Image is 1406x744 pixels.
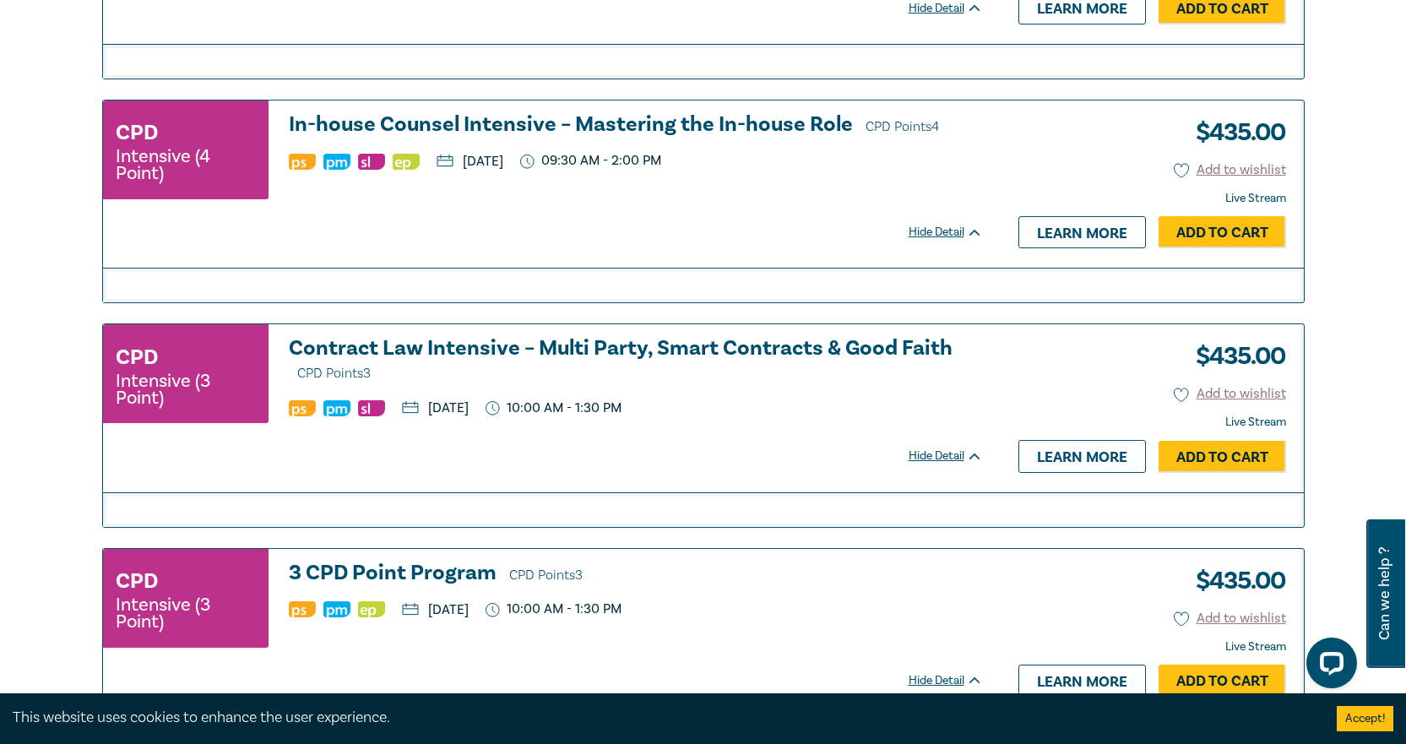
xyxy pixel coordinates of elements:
[289,113,983,138] a: In-house Counsel Intensive – Mastering the In-house Role CPD Points4
[402,603,469,616] p: [DATE]
[289,337,983,385] a: Contract Law Intensive – Multi Party, Smart Contracts & Good Faith CPD Points3
[116,117,158,148] h3: CPD
[1225,639,1286,654] strong: Live Stream
[323,154,350,170] img: Practice Management & Business Skills
[486,601,622,617] p: 10:00 AM - 1:30 PM
[486,400,622,416] p: 10:00 AM - 1:30 PM
[866,118,939,135] span: CPD Points 4
[1183,337,1286,376] h3: $ 435.00
[1018,216,1146,248] a: Learn more
[1225,191,1286,206] strong: Live Stream
[1183,562,1286,600] h3: $ 435.00
[358,400,385,416] img: Substantive Law
[520,153,662,169] p: 09:30 AM - 2:00 PM
[1183,113,1286,152] h3: $ 435.00
[437,155,503,168] p: [DATE]
[358,601,385,617] img: Ethics & Professional Responsibility
[509,567,583,584] span: CPD Points 3
[297,365,371,382] span: CPD Points 3
[909,672,1002,689] div: Hide Detail
[289,400,316,416] img: Professional Skills
[116,566,158,596] h3: CPD
[323,400,350,416] img: Practice Management & Business Skills
[1159,665,1286,697] a: Add to Cart
[289,562,983,587] a: 3 CPD Point Program CPD Points3
[289,154,316,170] img: Professional Skills
[1225,415,1286,430] strong: Live Stream
[393,154,420,170] img: Ethics & Professional Responsibility
[909,224,1002,241] div: Hide Detail
[909,448,1002,464] div: Hide Detail
[116,342,158,372] h3: CPD
[1018,440,1146,472] a: Learn more
[116,372,256,406] small: Intensive (3 Point)
[289,601,316,617] img: Professional Skills
[1293,631,1364,702] iframe: LiveChat chat widget
[1174,609,1286,628] button: Add to wishlist
[289,562,983,587] h3: 3 CPD Point Program
[1376,529,1392,658] span: Can we help ?
[116,596,256,630] small: Intensive (3 Point)
[1337,706,1393,731] button: Accept cookies
[1018,665,1146,697] a: Learn more
[13,707,1311,729] div: This website uses cookies to enhance the user experience.
[358,154,385,170] img: Substantive Law
[289,113,983,138] h3: In-house Counsel Intensive – Mastering the In-house Role
[1174,160,1286,180] button: Add to wishlist
[323,601,350,617] img: Practice Management & Business Skills
[1159,216,1286,248] a: Add to Cart
[116,148,256,182] small: Intensive (4 Point)
[289,337,983,385] h3: Contract Law Intensive – Multi Party, Smart Contracts & Good Faith
[402,401,469,415] p: [DATE]
[1174,384,1286,404] button: Add to wishlist
[1159,441,1286,473] a: Add to Cart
